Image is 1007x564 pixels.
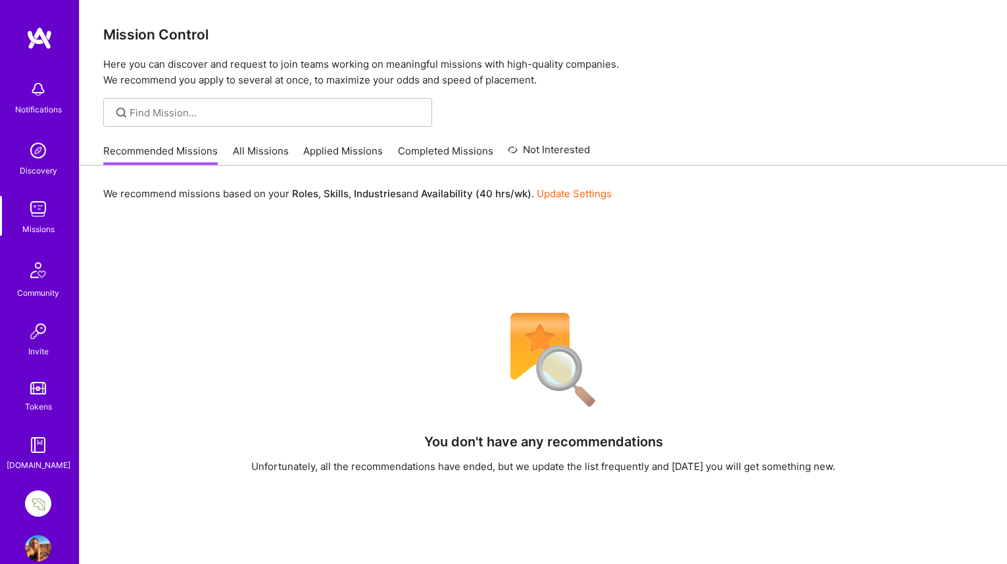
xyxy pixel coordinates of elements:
[25,535,51,561] img: User Avatar
[354,187,401,200] b: Industries
[25,432,51,458] img: guide book
[25,400,52,413] div: Tokens
[421,187,531,200] b: Availability (40 hrs/wk)
[103,187,612,200] p: We recommend missions based on your , , and .
[25,76,51,103] img: bell
[303,144,383,166] a: Applied Missions
[114,105,129,120] i: icon SearchGrey
[324,187,349,200] b: Skills
[25,137,51,164] img: discovery
[130,106,422,120] input: Find Mission...
[25,490,51,517] img: Lettuce Financial
[508,142,590,166] a: Not Interested
[7,458,70,472] div: [DOMAIN_NAME]
[103,26,983,43] h3: Mission Control
[22,222,55,236] div: Missions
[20,164,57,177] div: Discovery
[398,144,493,166] a: Completed Missions
[30,382,46,394] img: tokens
[103,57,983,88] p: Here you can discover and request to join teams working on meaningful missions with high-quality ...
[28,344,49,358] div: Invite
[25,196,51,222] img: teamwork
[424,434,663,450] h4: You don't have any recommendations
[22,254,54,286] img: Community
[22,490,55,517] a: Lettuce Financial
[537,187,612,200] a: Update Settings
[103,144,218,166] a: Recommended Missions
[251,459,835,473] div: Unfortunately, all the recommendations have ended, but we update the list frequently and [DATE] y...
[25,318,51,344] img: Invite
[487,304,599,416] img: No Results
[17,286,59,300] div: Community
[22,535,55,561] a: User Avatar
[292,187,318,200] b: Roles
[26,26,53,50] img: logo
[233,144,289,166] a: All Missions
[15,103,62,116] div: Notifications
